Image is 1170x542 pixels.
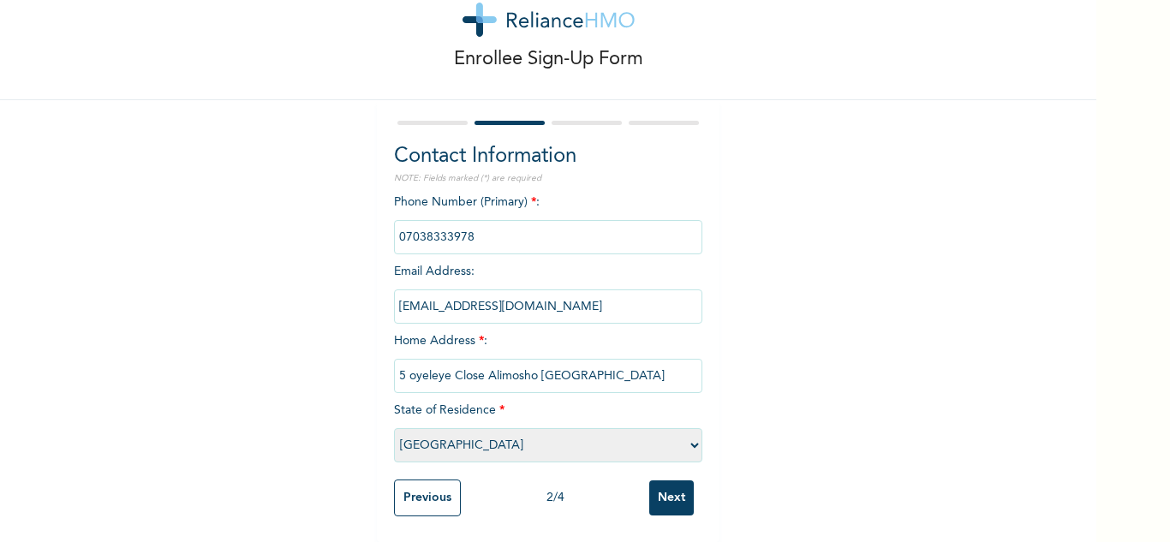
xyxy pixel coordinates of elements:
input: Enter Primary Phone Number [394,220,702,254]
p: Enrollee Sign-Up Form [454,45,643,74]
input: Previous [394,479,461,516]
span: Phone Number (Primary) : [394,196,702,243]
span: Home Address : [394,335,702,382]
span: State of Residence [394,404,702,451]
input: Enter home address [394,359,702,393]
input: Next [649,480,694,515]
input: Enter email Address [394,289,702,324]
p: NOTE: Fields marked (*) are required [394,172,702,185]
img: logo [463,3,635,37]
span: Email Address : [394,265,702,313]
h2: Contact Information [394,141,702,172]
div: 2 / 4 [461,489,649,507]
